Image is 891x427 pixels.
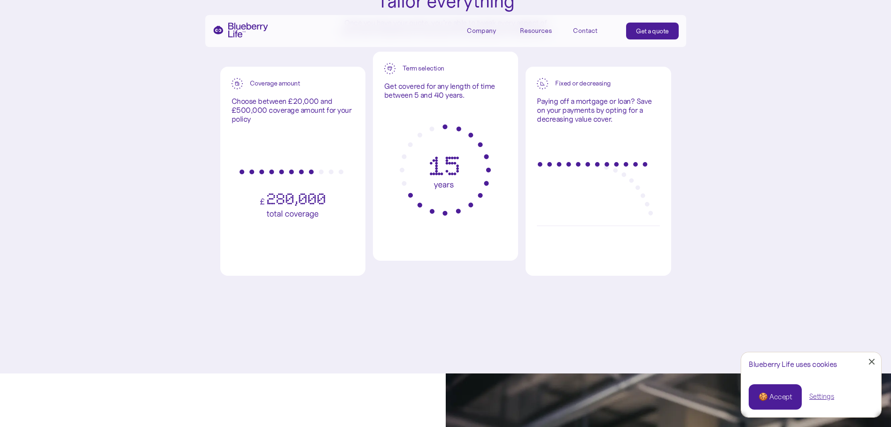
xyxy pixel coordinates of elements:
[862,352,881,371] a: Close Cookie Popup
[537,97,659,124] p: Paying off a mortgage or loan? Save on your payments by opting for a decreasing value cover.
[555,79,611,87] div: Fixed or decreasing
[232,97,354,124] p: Choose between £20,000 and £500,000 coverage amount for your policy
[573,23,615,38] a: Contact
[250,79,300,87] div: Coverage amount
[749,384,802,410] a: 🍪 Accept
[384,82,507,100] p: Get covered for any length of time between 5 and 40 years.
[749,360,874,369] div: Blueberry Life uses cookies
[520,23,562,38] div: Resources
[809,392,834,402] a: Settings
[467,23,509,38] div: Company
[213,23,268,38] a: home
[467,27,496,35] div: Company
[403,64,444,72] div: Term selection
[573,27,597,35] div: Contact
[759,392,792,402] div: 🍪 Accept
[636,26,669,36] div: Get a quote
[626,23,679,39] a: Get a quote
[520,27,552,35] div: Resources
